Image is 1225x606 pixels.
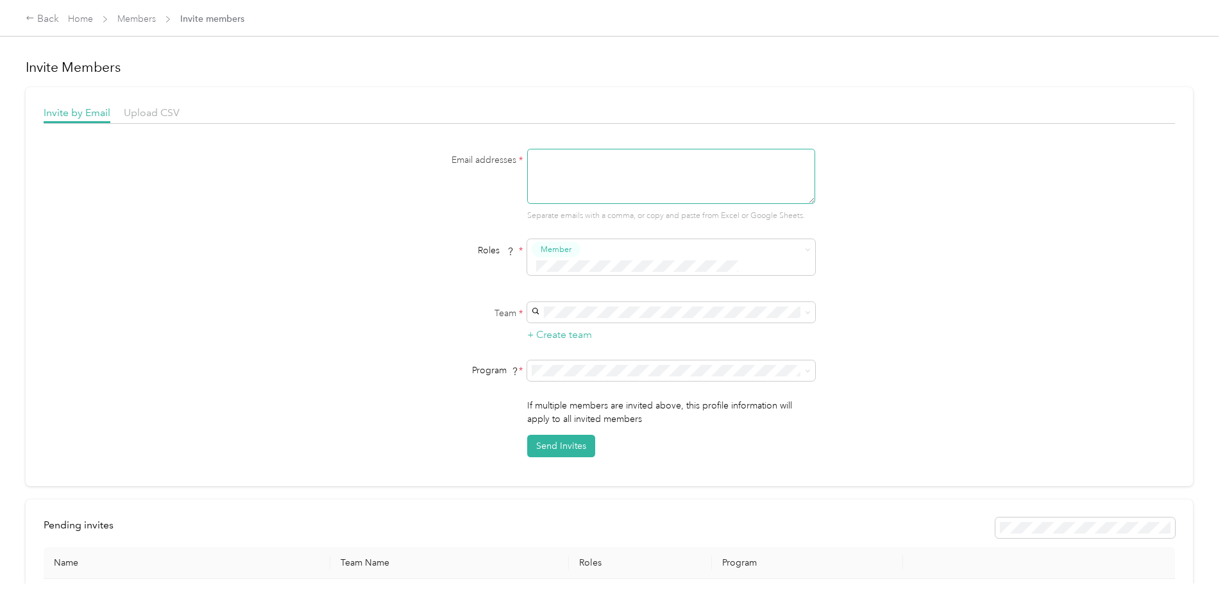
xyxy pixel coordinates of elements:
label: Team [362,307,523,320]
div: info-bar [44,518,1175,538]
p: Separate emails with a comma, or copy and paste from Excel or Google Sheets. [527,210,815,222]
th: Name [44,547,330,579]
div: Program [362,364,523,377]
button: + Create team [527,327,592,343]
th: Team Name [330,547,569,579]
span: Pending invites [44,519,114,531]
span: Member [541,244,571,255]
a: Home [68,13,93,24]
span: Invite by Email [44,106,110,119]
button: Member [532,242,580,258]
a: Members [117,13,156,24]
div: Back [26,12,59,27]
label: Email addresses [362,153,523,167]
p: If multiple members are invited above, this profile information will apply to all invited members [527,399,815,426]
iframe: Everlance-gr Chat Button Frame [1153,534,1225,606]
th: Program [712,547,903,579]
div: left-menu [44,518,122,538]
span: Roles [473,240,519,260]
span: Invite members [180,12,244,26]
th: Roles [569,547,712,579]
button: Send Invites [527,435,595,457]
span: Upload CSV [124,106,180,119]
div: Resend all invitations [995,518,1175,538]
h1: Invite Members [26,58,1193,76]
